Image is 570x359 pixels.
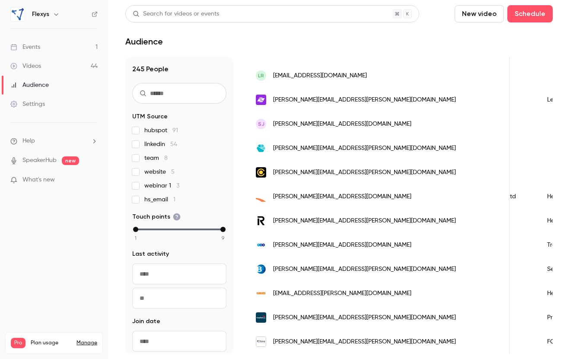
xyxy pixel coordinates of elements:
span: [EMAIL_ADDRESS][PERSON_NAME][DOMAIN_NAME] [273,289,411,298]
h1: 245 People [132,64,226,74]
span: hubspot [144,126,178,135]
div: Search for videos or events [133,10,219,19]
img: capitalone.com [256,312,266,323]
h1: Audience [125,36,163,47]
span: [PERSON_NAME][EMAIL_ADDRESS][PERSON_NAME][DOMAIN_NAME] [273,337,456,346]
div: Audience [10,81,49,89]
h6: Flexys [32,10,49,19]
span: 3 [176,183,179,189]
span: Join date [132,317,160,326]
div: Settings [10,100,45,108]
div: min [133,227,138,232]
span: webinar 1 [144,181,179,190]
span: [PERSON_NAME][EMAIL_ADDRESS][PERSON_NAME][DOMAIN_NAME] [273,144,456,153]
span: Pro [11,338,25,348]
span: 8 [164,155,168,161]
span: [PERSON_NAME][EMAIL_ADDRESS][PERSON_NAME][DOMAIN_NAME] [273,95,456,105]
img: moneyhub.com [256,143,266,153]
span: [PERSON_NAME][EMAIL_ADDRESS][PERSON_NAME][DOMAIN_NAME] [273,265,456,274]
a: SpeakerHub [22,156,57,165]
img: capitalontap.com [256,167,266,178]
span: LR [258,72,264,79]
span: [PERSON_NAME][EMAIL_ADDRESS][PERSON_NAME][DOMAIN_NAME] [273,168,456,177]
span: 1 [173,197,175,203]
span: 1 [135,234,137,242]
img: revolut.com [256,216,266,226]
span: 91 [172,127,178,133]
div: max [220,227,226,232]
span: [PERSON_NAME][EMAIL_ADDRESS][DOMAIN_NAME] [273,192,411,201]
span: Touch points [132,213,181,221]
span: What's new [22,175,55,184]
span: [PERSON_NAME][EMAIL_ADDRESS][PERSON_NAME][DOMAIN_NAME] [273,313,456,322]
img: ratesetter.com [256,95,266,105]
button: Schedule [507,5,553,22]
span: 54 [170,141,177,147]
span: Last activity [132,250,169,258]
a: Manage [76,340,97,346]
span: website [144,168,175,176]
img: tsb.co.uk [256,240,266,250]
span: hs_email [144,195,175,204]
iframe: Noticeable Trigger [87,176,98,184]
img: billingfinance.co.uk [256,264,266,274]
img: ib-mortgages.com [256,191,266,202]
span: Plan usage [31,340,71,346]
img: Flexys [11,7,25,21]
span: team [144,154,168,162]
div: Videos [10,62,41,70]
li: help-dropdown-opener [10,137,98,146]
img: nbrown.co.uk [256,288,266,299]
div: Events [10,43,40,51]
span: new [62,156,79,165]
span: 5 [171,169,175,175]
button: New video [455,5,504,22]
span: [PERSON_NAME][EMAIL_ADDRESS][PERSON_NAME][DOMAIN_NAME] [273,216,456,226]
span: Help [22,137,35,146]
span: [EMAIL_ADDRESS][DOMAIN_NAME] [273,71,367,80]
span: 9 [222,234,224,242]
span: linkedin [144,140,177,149]
span: [PERSON_NAME][EMAIL_ADDRESS][DOMAIN_NAME] [273,120,411,129]
span: SJ [258,120,264,128]
span: UTM Source [132,112,168,121]
span: [PERSON_NAME][EMAIL_ADDRESS][DOMAIN_NAME] [273,241,411,250]
img: bt.com [256,337,266,347]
